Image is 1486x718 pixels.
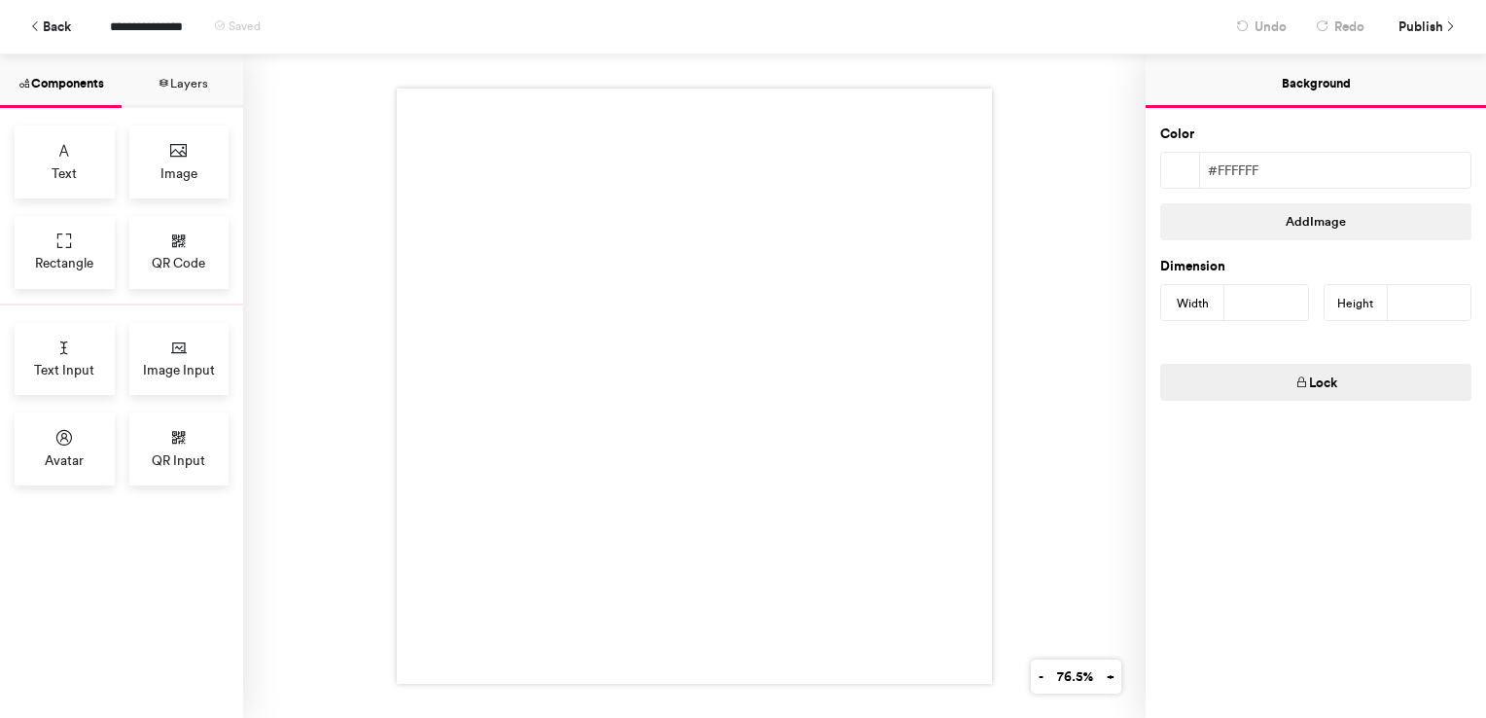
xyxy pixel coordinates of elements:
button: 76.5% [1049,660,1100,694]
button: + [1099,660,1121,694]
button: Lock [1160,364,1471,401]
span: Avatar [45,450,84,470]
label: Color [1160,125,1194,144]
span: Image [160,163,197,183]
button: Back [19,10,81,44]
label: Dimension [1160,257,1225,276]
span: QR Input [152,450,205,470]
button: - [1031,660,1050,694]
div: #ffffff [1200,153,1470,188]
span: Rectangle [35,253,93,272]
span: Image Input [143,360,215,379]
button: Layers [122,54,243,108]
span: Text [52,163,77,183]
button: Publish [1384,10,1467,44]
div: Width [1161,285,1224,322]
iframe: Drift Widget Chat Controller [1389,621,1463,695]
button: Background [1146,54,1486,108]
span: QR Code [152,253,205,272]
div: Height [1325,285,1388,322]
span: Saved [229,19,261,33]
span: Text Input [34,360,94,379]
button: AddImage [1160,203,1471,240]
span: Publish [1398,10,1443,44]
